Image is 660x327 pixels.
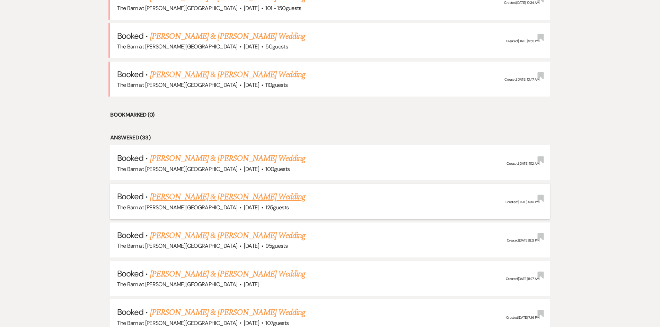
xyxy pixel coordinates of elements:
[244,242,259,249] span: [DATE]
[505,200,539,204] span: Created: [DATE] 4:30 PM
[504,0,539,5] span: Created: [DATE] 10:34 AM
[150,229,305,242] a: [PERSON_NAME] & [PERSON_NAME] Wedding
[265,319,289,327] span: 107 guests
[244,319,259,327] span: [DATE]
[110,110,550,119] li: Bookmarked (0)
[244,281,259,288] span: [DATE]
[117,43,237,50] span: The Barn at [PERSON_NAME][GEOGRAPHIC_DATA]
[117,30,143,41] span: Booked
[507,238,539,243] span: Created: [DATE] 8:12 PM
[110,133,550,142] li: Answered (33)
[504,78,539,82] span: Created: [DATE] 10:47 AM
[117,153,143,163] span: Booked
[150,268,305,280] a: [PERSON_NAME] & [PERSON_NAME] Wedding
[117,281,237,288] span: The Barn at [PERSON_NAME][GEOGRAPHIC_DATA]
[117,204,237,211] span: The Barn at [PERSON_NAME][GEOGRAPHIC_DATA]
[117,319,237,327] span: The Barn at [PERSON_NAME][GEOGRAPHIC_DATA]
[117,69,143,80] span: Booked
[265,4,301,12] span: 101 - 150 guests
[150,191,305,203] a: [PERSON_NAME] & [PERSON_NAME] Wedding
[150,69,305,81] a: [PERSON_NAME] & [PERSON_NAME] Wedding
[265,242,288,249] span: 95 guests
[150,30,305,43] a: [PERSON_NAME] & [PERSON_NAME] Wedding
[117,191,143,202] span: Booked
[506,277,539,281] span: Created: [DATE] 8:27 AM
[507,161,539,166] span: Created: [DATE] 11:12 AM
[150,306,305,319] a: [PERSON_NAME] & [PERSON_NAME] Wedding
[117,307,143,317] span: Booked
[117,242,237,249] span: The Barn at [PERSON_NAME][GEOGRAPHIC_DATA]
[244,165,259,173] span: [DATE]
[244,43,259,50] span: [DATE]
[265,81,288,89] span: 110 guests
[265,204,289,211] span: 125 guests
[244,204,259,211] span: [DATE]
[117,268,143,279] span: Booked
[117,4,237,12] span: The Barn at [PERSON_NAME][GEOGRAPHIC_DATA]
[117,81,237,89] span: The Barn at [PERSON_NAME][GEOGRAPHIC_DATA]
[265,43,288,50] span: 50 guests
[506,315,539,320] span: Created: [DATE] 7:36 PM
[117,165,237,173] span: The Barn at [PERSON_NAME][GEOGRAPHIC_DATA]
[265,165,290,173] span: 100 guests
[150,152,305,165] a: [PERSON_NAME] & [PERSON_NAME] Wedding
[506,39,539,43] span: Created: [DATE] 9:55 PM
[117,230,143,240] span: Booked
[244,81,259,89] span: [DATE]
[244,4,259,12] span: [DATE]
